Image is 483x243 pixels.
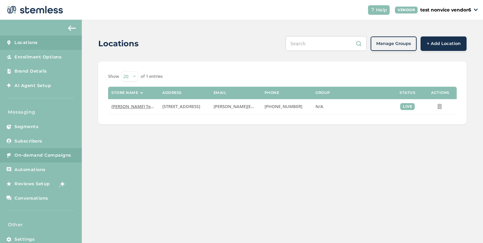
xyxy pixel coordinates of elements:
th: Actions [424,87,457,99]
label: Email [214,91,227,95]
label: Store name [111,91,138,95]
span: Manage Groups [376,40,411,47]
img: icon-arrow-back-accent-c549486e.svg [68,26,76,31]
span: Locations [14,39,38,46]
label: Show [108,73,119,80]
h2: Locations [98,38,139,50]
img: glitter-stars-b7820f95.gif [55,177,68,190]
span: Segments [14,123,38,130]
label: Address [162,91,182,95]
span: AI Agent Setup [14,82,51,89]
span: On-demand Campaigns [14,152,71,159]
label: Phone [264,91,279,95]
input: Search [286,36,367,51]
label: (503) 332-4545 [264,104,309,109]
label: 5241 Center Boulevard [162,104,207,109]
img: icon_down-arrow-small-66adaf34.svg [474,9,478,11]
img: icon-sort-1e1d7615.svg [140,92,143,94]
label: Status [400,91,415,95]
span: Enrollment Options [14,54,61,60]
button: + Add Location [421,36,467,51]
img: icon-help-white-03924b79.svg [371,8,375,12]
label: swapnil@stemless.co [214,104,258,109]
span: Brand Details [14,68,47,75]
label: Swapnil Test store [111,104,156,109]
button: Manage Groups [371,36,417,51]
span: Help [376,7,387,13]
iframe: Chat Widget [450,211,483,243]
span: Settings [14,236,34,243]
label: of 1 entries [141,73,163,80]
span: Conversations [14,195,48,202]
div: VENDOR [395,7,418,13]
span: [PHONE_NUMBER] [264,103,302,109]
span: + Add Location [427,40,461,47]
label: Group [315,91,330,95]
span: Automations [14,166,46,173]
span: [PERSON_NAME][EMAIL_ADDRESS][DOMAIN_NAME] [214,103,319,109]
span: [STREET_ADDRESS] [162,103,200,109]
img: logo-dark-0685b13c.svg [5,3,63,16]
p: test nonvice vendor6 [420,7,471,13]
span: Subscribers [14,138,42,144]
span: Reviews Setup [14,181,50,187]
label: N/A [315,104,388,109]
span: [PERSON_NAME] Test store [111,103,166,109]
div: live [400,103,415,110]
